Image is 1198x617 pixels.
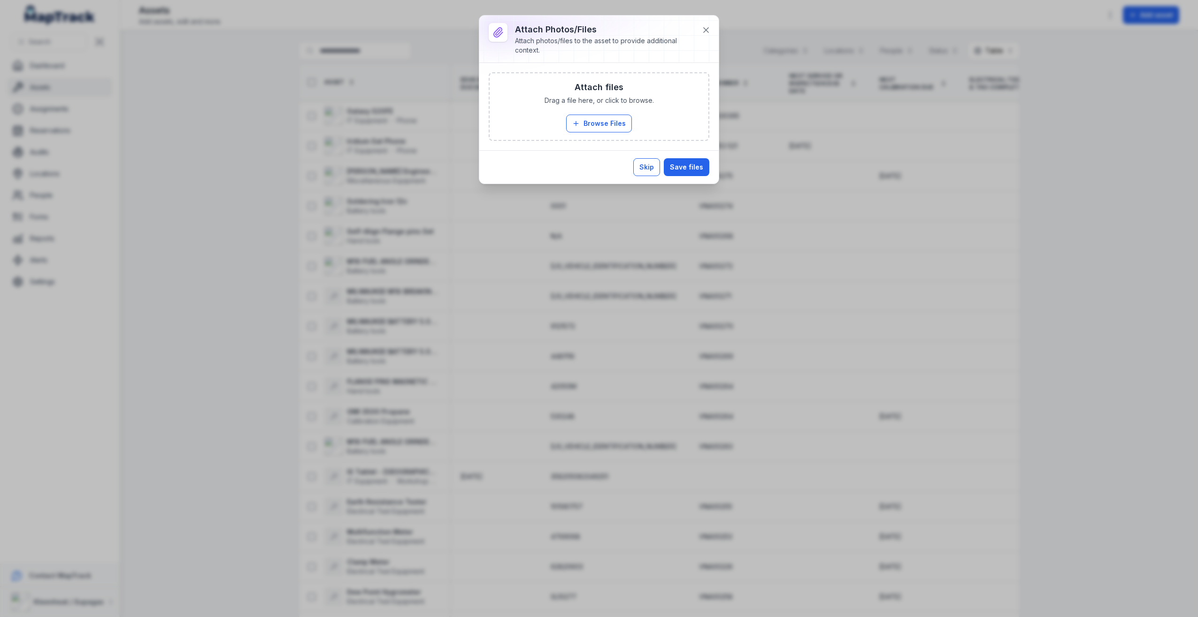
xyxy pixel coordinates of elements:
[664,158,709,176] button: Save files
[515,36,694,55] div: Attach photos/files to the asset to provide additional context.
[545,96,654,105] span: Drag a file here, or click to browse.
[515,23,694,36] h3: Attach photos/files
[575,81,623,94] h3: Attach files
[633,158,660,176] button: Skip
[566,115,632,132] button: Browse Files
